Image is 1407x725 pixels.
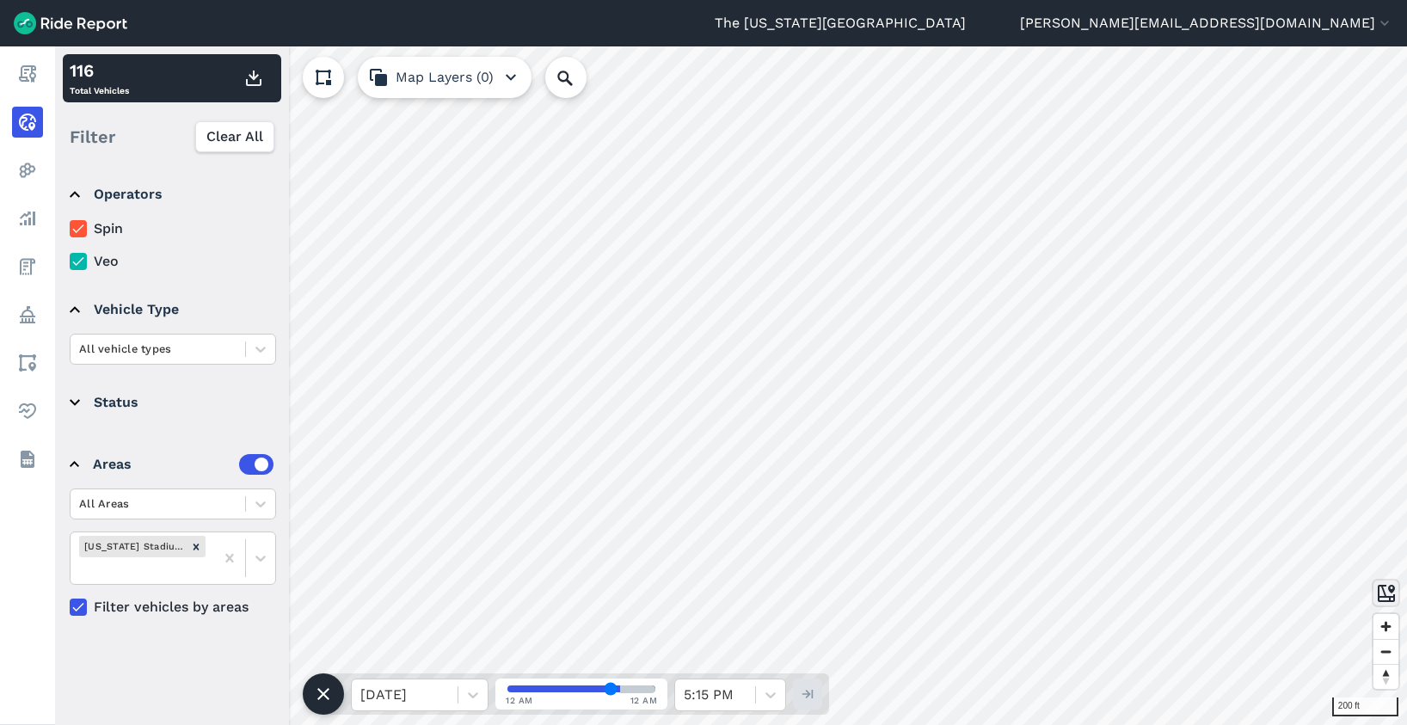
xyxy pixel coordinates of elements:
[70,286,273,334] summary: Vehicle Type
[63,110,281,163] div: Filter
[70,378,273,427] summary: Status
[1373,639,1398,664] button: Zoom out
[12,251,43,282] a: Fees
[55,46,1407,725] canvas: Map
[195,121,274,152] button: Clear All
[12,299,43,330] a: Policy
[1020,13,1393,34] button: [PERSON_NAME][EMAIL_ADDRESS][DOMAIN_NAME]
[70,58,129,99] div: Total Vehicles
[70,440,273,488] summary: Areas
[187,536,206,557] div: Remove Ohio Stadium Gameday
[70,218,276,239] label: Spin
[12,155,43,186] a: Heatmaps
[70,58,129,83] div: 116
[12,396,43,427] a: Health
[715,13,966,34] a: The [US_STATE][GEOGRAPHIC_DATA]
[1332,697,1398,716] div: 200 ft
[70,251,276,272] label: Veo
[70,170,273,218] summary: Operators
[12,58,43,89] a: Report
[79,536,187,557] div: [US_STATE] Stadium Gameday
[12,203,43,234] a: Analyze
[1373,664,1398,689] button: Reset bearing to north
[545,57,614,98] input: Search Location or Vehicles
[12,347,43,378] a: Areas
[206,126,263,147] span: Clear All
[12,444,43,475] a: Datasets
[14,12,127,34] img: Ride Report
[630,694,658,707] span: 12 AM
[358,57,531,98] button: Map Layers (0)
[93,454,273,475] div: Areas
[506,694,533,707] span: 12 AM
[1373,614,1398,639] button: Zoom in
[70,597,276,617] label: Filter vehicles by areas
[12,107,43,138] a: Realtime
